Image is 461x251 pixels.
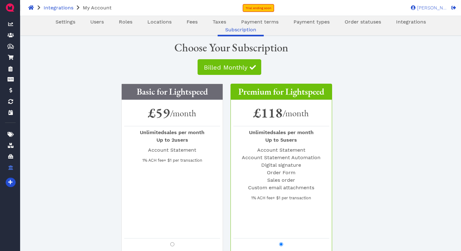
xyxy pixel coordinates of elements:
span: Digital signature [261,162,301,168]
a: Locations [140,18,179,26]
a: Order statuses [337,18,389,26]
span: My Account [83,5,112,11]
span: Taxes [213,19,226,25]
span: Order statuses [345,19,381,25]
a: Payment terms [234,18,286,26]
a: Users [83,18,111,26]
span: Payment types [294,19,330,25]
span: Up to 2 [156,137,174,143]
span: Account Statement [148,147,196,153]
span: [PERSON_NAME] [416,6,447,10]
h3: Basic for Lightspeed [122,84,223,100]
tspan: $ [9,44,11,48]
span: Custom email attachments [248,185,314,191]
span: Billed Monthly [203,64,247,71]
span: Integrations [396,19,426,25]
a: [PERSON_NAME] [408,5,447,10]
span: Users [90,19,104,25]
span: 1% ACH fee [142,158,164,163]
button: Billed Monthly [198,59,261,75]
span: Settings [56,19,75,25]
span: Order Form [267,170,295,175]
span: Roles [119,19,132,25]
span: /month [170,107,196,119]
a: Settings [48,18,83,26]
iframe: Intercom live chat [440,230,455,245]
span: £118 [253,102,283,123]
span: /month [283,107,309,119]
span: + $1 per transaction [273,196,311,200]
a: Payment types [286,18,337,26]
span: Trial ending soon [246,6,271,10]
a: Taxes [205,18,234,26]
span: Locations [147,19,172,25]
span: users [156,137,188,143]
h3: Premium for Lightspeed [231,84,332,100]
span: Sales order [267,177,295,183]
a: Roles [111,18,140,26]
span: + $1 per transaction [164,158,202,163]
span: Choose Your Subscription [174,40,288,55]
span: Payment terms [241,19,278,25]
span: sales per month [249,129,314,135]
a: Fees [179,18,205,26]
span: Up to 5 [265,137,283,143]
a: Subscription [218,26,264,34]
span: users [265,137,297,143]
span: Subscription [225,27,256,33]
span: sales per month [140,129,204,135]
span: Account Statement [257,147,305,153]
a: Integrations [44,5,73,11]
span: Unlimited [140,129,164,135]
span: Fees [187,19,198,25]
span: Unlimited [249,129,273,135]
a: Integrations [389,18,433,26]
span: Account Statement Automation [242,154,321,160]
a: Trial ending soon [243,4,274,12]
span: 1% ACH fee [251,196,273,200]
img: QuoteM_icon_flat.png [5,3,15,13]
span: £59 [148,102,170,123]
